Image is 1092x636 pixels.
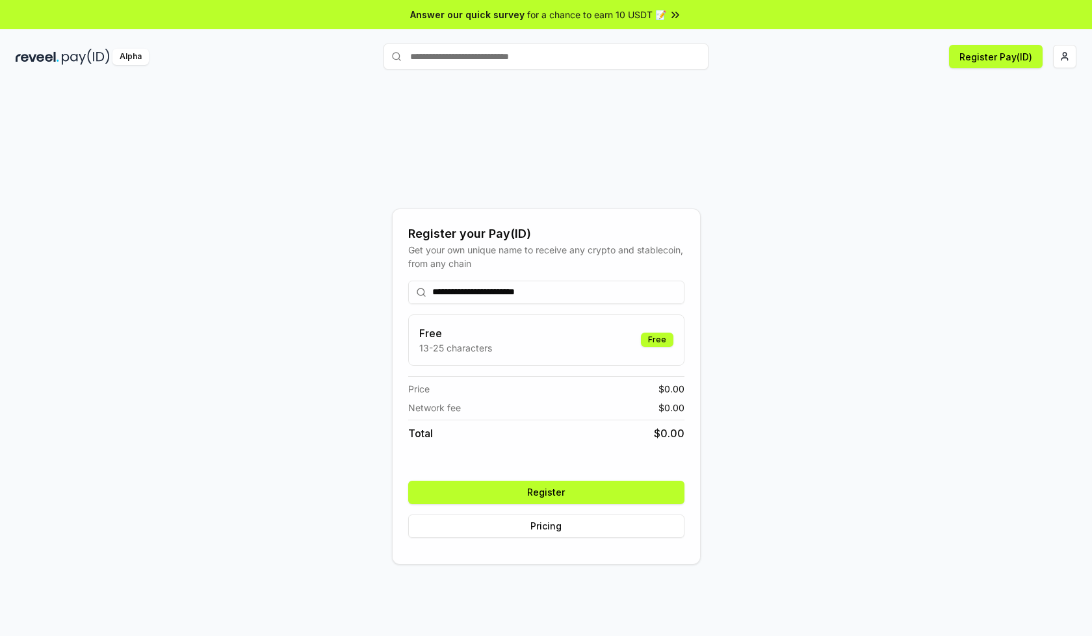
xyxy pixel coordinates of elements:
span: $ 0.00 [658,382,684,396]
img: reveel_dark [16,49,59,65]
span: Network fee [408,401,461,414]
div: Alpha [112,49,149,65]
div: Get your own unique name to receive any crypto and stablecoin, from any chain [408,243,684,270]
span: Total [408,426,433,441]
span: Answer our quick survey [410,8,525,21]
span: $ 0.00 [654,426,684,441]
button: Register [408,481,684,504]
div: Register your Pay(ID) [408,225,684,243]
img: pay_id [62,49,110,65]
div: Free [641,333,673,347]
p: 13-25 characters [419,341,492,355]
h3: Free [419,325,492,341]
span: Price [408,382,430,396]
button: Pricing [408,515,684,538]
span: for a chance to earn 10 USDT 📝 [527,8,666,21]
button: Register Pay(ID) [949,45,1043,68]
span: $ 0.00 [658,401,684,414]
